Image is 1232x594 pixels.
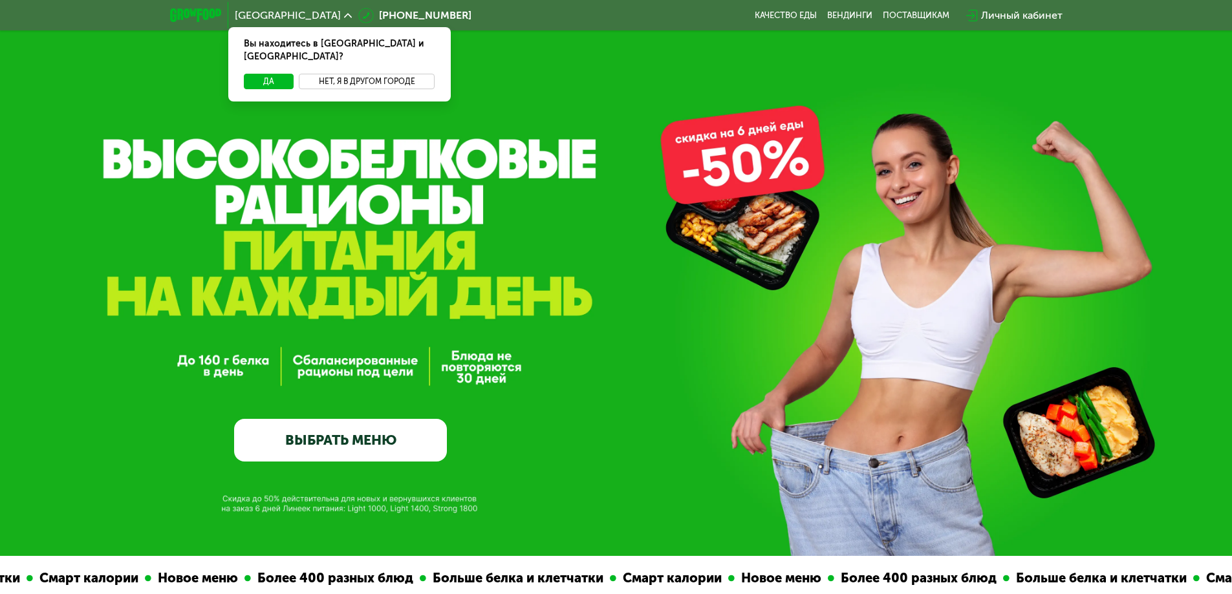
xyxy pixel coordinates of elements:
[235,10,341,21] span: [GEOGRAPHIC_DATA]
[244,74,294,89] button: Да
[831,568,1000,588] div: Более 400 разных блюд
[827,10,872,21] a: Вендинги
[299,74,435,89] button: Нет, я в другом городе
[148,568,241,588] div: Новое меню
[1006,568,1190,588] div: Больше белка и клетчатки
[731,568,825,588] div: Новое меню
[613,568,725,588] div: Смарт калории
[981,8,1063,23] div: Личный кабинет
[755,10,817,21] a: Качество еды
[358,8,471,23] a: [PHONE_NUMBER]
[234,419,447,461] a: ВЫБРАТЬ МЕНЮ
[30,568,142,588] div: Смарт калории
[228,27,451,74] div: Вы находитесь в [GEOGRAPHIC_DATA] и [GEOGRAPHIC_DATA]?
[883,10,949,21] div: поставщикам
[248,568,416,588] div: Более 400 разных блюд
[423,568,607,588] div: Больше белка и клетчатки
